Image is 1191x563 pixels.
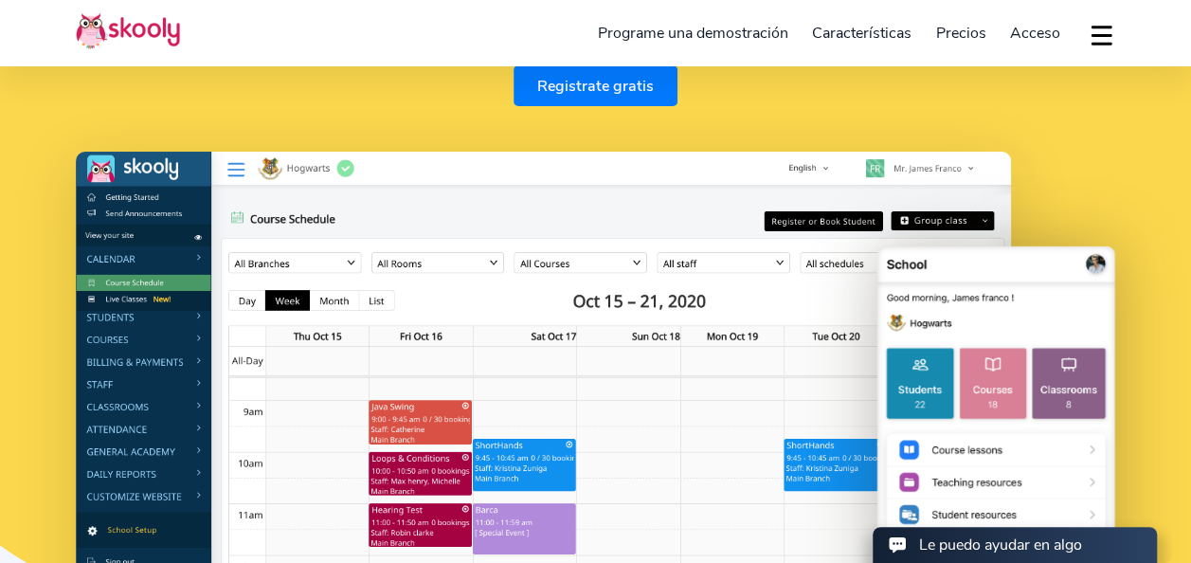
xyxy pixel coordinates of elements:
span: Precios [936,23,986,44]
a: Programe una demostración [586,18,801,48]
a: Registrate gratis [514,65,677,106]
img: Skooly [76,12,180,49]
a: Acceso [998,18,1073,48]
a: Características [800,18,924,48]
a: Precios [924,18,999,48]
span: Acceso [1010,23,1060,44]
button: dropdown menu [1088,13,1115,57]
